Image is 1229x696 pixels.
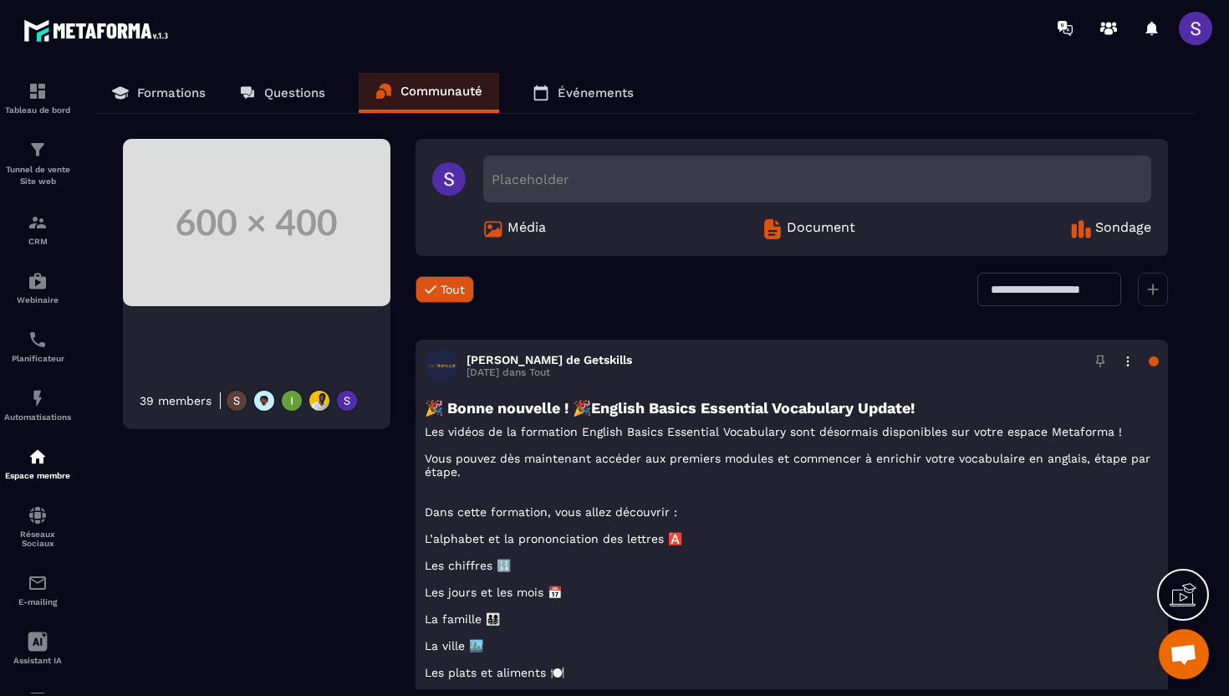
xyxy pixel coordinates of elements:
[4,619,71,678] a: Assistant IA
[28,447,48,467] img: automations
[140,394,212,407] div: 39 members
[516,73,650,113] a: Événements
[4,69,71,127] a: formationformationTableau de bord
[483,156,1151,202] div: Placeholder
[4,434,71,493] a: automationsautomationsEspace membre
[4,412,71,422] p: Automatisations
[441,283,465,296] span: Tout
[225,389,248,412] img: https://production-metaforma-bucket.s3.fr-par.scw.cloud/production-metaforma-bucket/users/June202...
[28,140,48,160] img: formation
[507,219,546,239] span: Média
[425,399,1159,417] h3: 🎉 Bonne nouvelle ! 🎉English Basics Essential Vocabulary Update!
[4,317,71,376] a: schedulerschedulerPlanificateur
[28,505,48,525] img: social-network
[28,573,48,593] img: email
[28,330,48,350] img: scheduler
[137,85,206,100] p: Formations
[28,212,48,233] img: formation
[4,376,71,434] a: automationsautomationsAutomatisations
[1095,219,1151,239] span: Sondage
[4,493,71,560] a: social-networksocial-networkRéseaux Sociaux
[4,471,71,480] p: Espace membre
[4,560,71,619] a: emailemailE-mailing
[4,354,71,363] p: Planificateur
[400,84,482,99] p: Communauté
[95,73,222,113] a: Formations
[335,389,359,412] img: https://production-metaforma-bucket.s3.fr-par.scw.cloud/production-metaforma-bucket/users/Septemb...
[787,219,855,239] span: Document
[4,258,71,317] a: automationsautomationsWebinaire
[4,127,71,200] a: formationformationTunnel de vente Site web
[264,85,325,100] p: Questions
[4,105,71,115] p: Tableau de bord
[4,656,71,665] p: Assistant IA
[4,295,71,304] p: Webinaire
[28,388,48,408] img: automations
[1159,629,1209,679] div: Ouvrir le chat
[4,597,71,606] p: E-mailing
[308,389,331,412] img: https://production-metaforma-bucket.s3.fr-par.scw.cloud/production-metaforma-bucket/users/July202...
[4,164,71,187] p: Tunnel de vente Site web
[222,73,342,113] a: Questions
[4,530,71,548] p: Réseaux Sociaux
[467,353,632,366] h3: [PERSON_NAME] de Getskills
[28,81,48,101] img: formation
[28,271,48,291] img: automations
[467,366,632,378] p: [DATE] dans Tout
[252,389,276,412] img: https://production-metaforma-bucket.s3.fr-par.scw.cloud/production-metaforma-bucket/users/Septemb...
[4,200,71,258] a: formationformationCRM
[123,139,390,306] img: Community background
[558,85,634,100] p: Événements
[23,15,174,46] img: logo
[359,73,499,113] a: Communauté
[4,237,71,246] p: CRM
[280,389,303,412] img: https://production-metaforma-bucket.s3.fr-par.scw.cloud/production-metaforma-bucket/users/August2...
